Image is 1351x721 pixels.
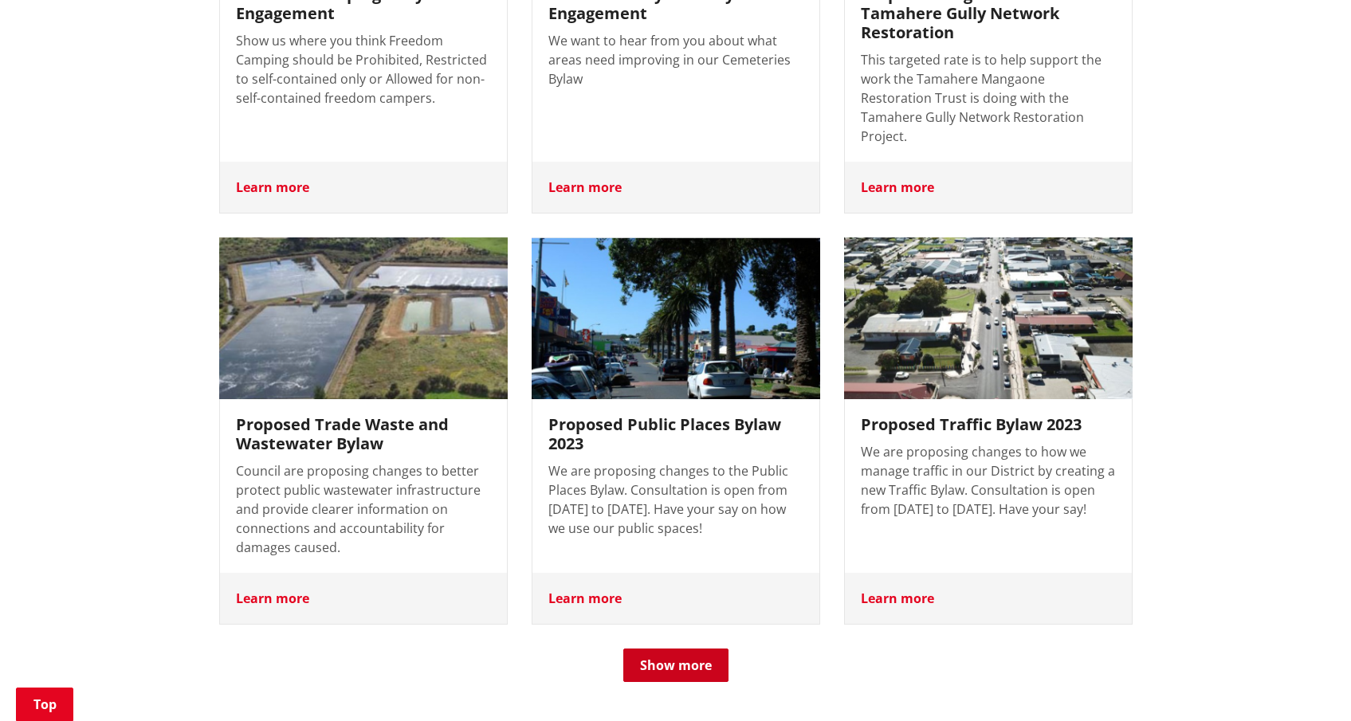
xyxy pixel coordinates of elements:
[623,649,729,682] button: Show more
[1278,654,1335,711] iframe: Messenger Launcher
[532,237,820,625] a: Bow Street, Raglan is an example of a public place Proposed Public Places Bylaw 2023 We are propo...
[236,31,491,108] p: Show us where you think Freedom Camping should be Prohibited, Restricted to self-contained only o...
[844,237,1133,625] a: Have your say on the public places bylaw Proposed Traffic Bylaw 2023 We are proposing changes to ...
[532,573,819,624] div: Learn more
[861,442,1116,519] p: We are proposing changes to how we manage traffic in our District by creating a new Traffic Bylaw...
[548,31,803,88] p: We want to hear from you about what areas need improving in our Cemeteries Bylaw
[548,415,803,453] h3: Proposed Public Places Bylaw 2023
[236,415,491,453] h3: Proposed Trade Waste and Wastewater Bylaw
[861,415,1116,434] h3: Proposed Traffic Bylaw 2023
[16,688,73,721] a: Top
[532,237,820,400] img: Raglan street - Bow Street
[844,237,1133,400] img: public places bylaw
[845,162,1132,213] div: Learn more
[220,162,507,213] div: Learn more
[532,162,819,213] div: Learn more
[236,461,491,557] p: Council are proposing changes to better protect public wastewater infrastructure and provide clea...
[220,573,507,624] div: Learn more
[548,461,803,538] p: We are proposing changes to the Public Places Bylaw. Consultation is open from [DATE] to [DATE]. ...
[219,237,508,625] a: Trade waste and wastewater Proposed Trade Waste and Wastewater Bylaw Council are proposing change...
[219,237,508,400] img: Trade waste a nd waste water bylaw
[845,573,1132,624] div: Learn more
[861,50,1116,146] p: This targeted rate is to help support the work the Tamahere Mangaone Restoration Trust is doing w...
